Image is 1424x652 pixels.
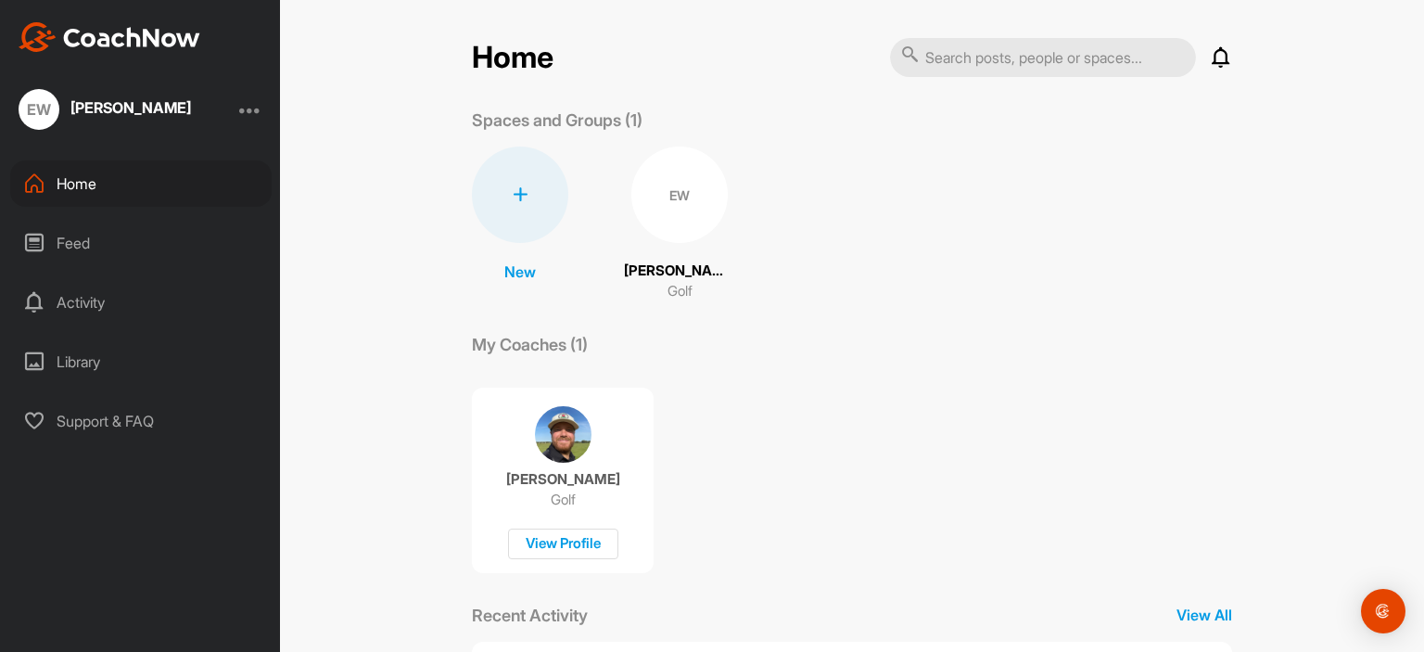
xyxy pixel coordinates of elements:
[1176,604,1232,626] p: View All
[472,332,588,357] p: My Coaches (1)
[472,40,553,76] h2: Home
[472,108,642,133] p: Spaces and Groups (1)
[551,491,576,509] p: Golf
[19,89,59,130] div: EW
[472,603,588,628] p: Recent Activity
[667,281,693,302] p: Golf
[19,22,200,52] img: CoachNow
[535,406,591,463] img: coach avatar
[10,398,272,444] div: Support & FAQ
[1361,589,1405,633] div: Open Intercom Messenger
[10,279,272,326] div: Activity
[10,160,272,207] div: Home
[890,38,1196,77] input: Search posts, people or spaces...
[10,339,272,385] div: Library
[70,100,191,115] div: [PERSON_NAME]
[506,470,620,489] p: [PERSON_NAME]
[508,529,618,559] div: View Profile
[624,147,735,302] a: EW[PERSON_NAME]Golf
[10,220,272,266] div: Feed
[624,261,735,282] p: [PERSON_NAME]
[504,261,536,283] p: New
[631,147,728,243] div: EW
